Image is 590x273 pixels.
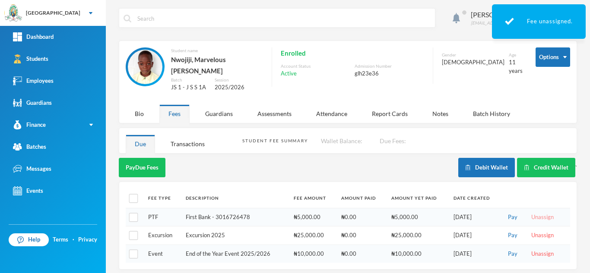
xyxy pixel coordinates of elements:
[387,188,450,208] th: Amount Yet Paid
[144,226,182,245] td: Excursion
[458,158,577,177] div: `
[529,213,556,222] button: Unassign
[13,142,46,151] div: Batches
[248,104,301,123] div: Assessments
[337,226,387,245] td: ₦0.00
[387,208,450,226] td: ₦5,000.00
[442,58,504,67] div: [DEMOGRAPHIC_DATA]
[13,76,54,85] div: Employees
[144,208,182,226] td: PTF
[13,186,43,195] div: Events
[517,158,575,177] button: Credit Wallet
[307,104,356,123] div: Attendance
[171,54,263,77] div: Nwojiji, Marvelous [PERSON_NAME]
[171,83,208,92] div: JS 1 - J S S 1A
[126,104,153,123] div: Bio
[363,104,417,123] div: Report Cards
[159,104,190,123] div: Fees
[529,249,556,259] button: Unassign
[449,245,501,263] td: [DATE]
[471,20,543,26] div: [EMAIL_ADDRESS][DOMAIN_NAME]
[53,235,68,244] a: Terms
[505,249,520,259] button: Pay
[144,188,182,208] th: Fee Type
[119,158,165,177] button: PayDue Fees
[387,226,450,245] td: ₦25,000.00
[442,52,504,58] div: Gender
[505,213,520,222] button: Pay
[289,245,337,263] td: ₦10,000.00
[215,77,263,83] div: Session
[162,135,214,153] div: Transactions
[449,208,501,226] td: [DATE]
[78,235,97,244] a: Privacy
[536,47,570,67] button: Options
[449,188,501,208] th: Date Created
[321,137,362,144] span: Wallet Balance:
[73,235,74,244] div: ·
[136,9,431,28] input: Search
[124,15,131,22] img: search
[337,245,387,263] td: ₦0.00
[13,120,46,129] div: Finance
[181,208,289,226] td: First Bank - 3016726478
[128,50,162,84] img: STUDENT
[13,54,48,63] div: Students
[529,231,556,240] button: Unassign
[171,47,263,54] div: Student name
[509,58,523,75] div: 11 years
[181,226,289,245] td: Excursion 2025
[387,245,450,263] td: ₦10,000.00
[380,137,406,144] span: Due Fees:
[181,245,289,263] td: End of the Year Event 2025/2026
[464,104,519,123] div: Batch History
[196,104,242,123] div: Guardians
[171,77,208,83] div: Batch
[355,69,424,78] div: glh23e36
[215,83,263,92] div: 2025/2026
[13,164,51,173] div: Messages
[181,188,289,208] th: Description
[26,9,80,17] div: [GEOGRAPHIC_DATA]
[5,5,22,22] img: logo
[289,226,337,245] td: ₦25,000.00
[337,208,387,226] td: ₦0.00
[144,245,182,263] td: Event
[126,135,155,153] div: Due
[505,231,520,240] button: Pay
[13,32,54,41] div: Dashboard
[281,69,297,78] span: Active
[423,104,457,123] div: Notes
[449,226,501,245] td: [DATE]
[337,188,387,208] th: Amount Paid
[13,98,52,107] div: Guardians
[281,63,350,69] div: Account Status
[242,138,308,144] div: Student Fee Summary
[509,52,523,58] div: Age
[492,4,586,39] div: Fee unassigned.
[458,158,515,177] button: Debit Wallet
[289,208,337,226] td: ₦5,000.00
[9,233,49,246] a: Help
[355,63,424,69] div: Admission Number
[289,188,337,208] th: Fee Amount
[281,47,306,59] span: Enrolled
